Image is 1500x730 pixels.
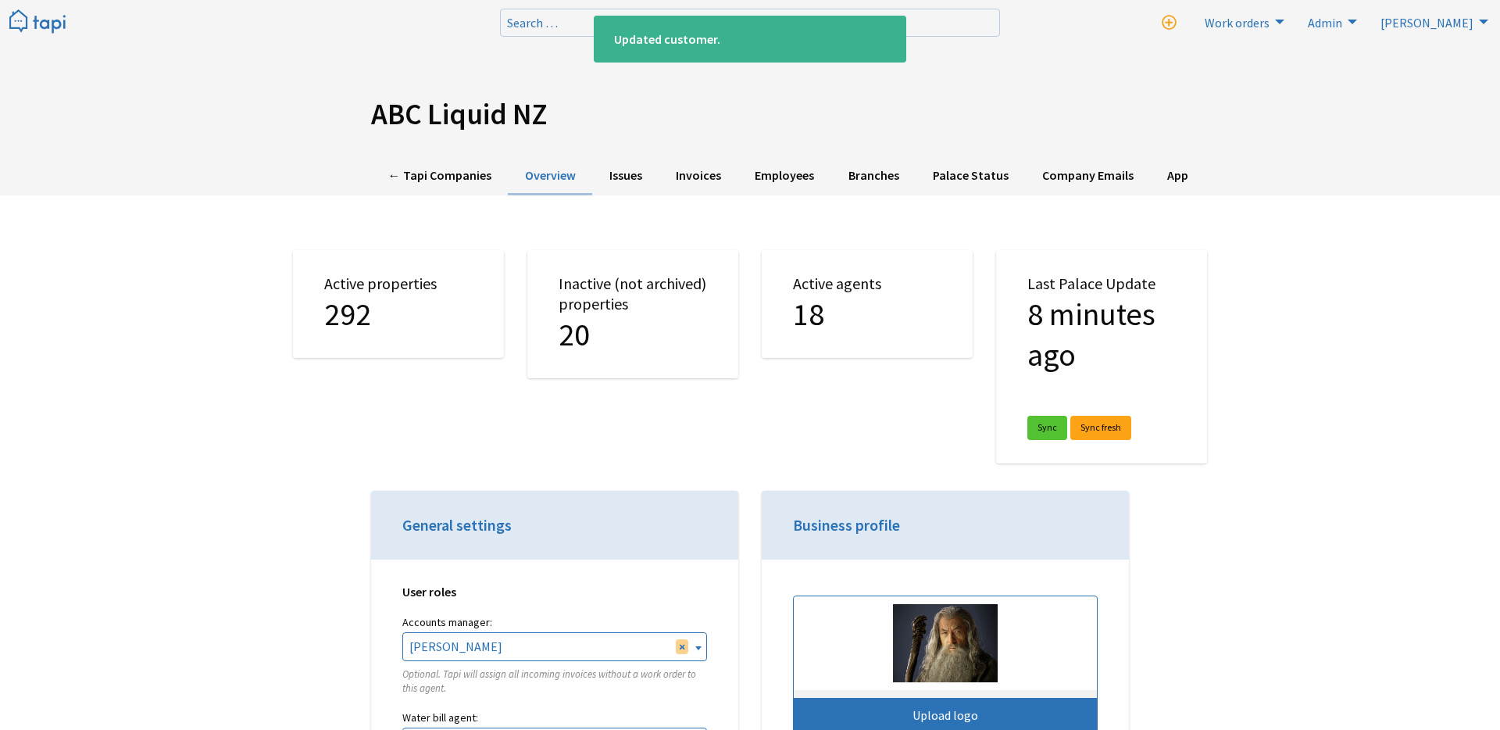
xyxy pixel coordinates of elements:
[594,16,906,63] div: Updated customer.
[507,15,558,30] span: Search …
[1298,9,1361,34] a: Admin
[1151,157,1205,195] a: App
[402,514,707,536] h3: General settings
[9,9,66,35] img: Tapi logo
[402,667,707,696] p: Optional. Tapi will assign all incoming invoices without a work order to this agent.
[403,633,706,660] span: Josh Sali
[1027,416,1067,440] a: Sync
[402,613,707,632] label: Accounts manager:
[402,632,707,660] span: Josh Sali
[1371,9,1492,34] a: [PERSON_NAME]
[1025,157,1150,195] a: Company Emails
[293,250,504,358] div: Active properties
[527,250,738,378] div: Inactive (not archived) properties
[1162,16,1177,30] i: New work order
[762,250,973,358] div: Active agents
[371,97,1129,132] h1: ABC Liquid NZ
[738,157,831,195] a: Employees
[793,514,1098,536] h3: Business profile
[831,157,916,195] a: Branches
[916,157,1025,195] a: Palace Status
[402,584,456,599] strong: User roles
[1195,9,1288,34] a: Work orders
[1205,15,1270,30] span: Work orders
[893,604,997,682] img: .jpg
[1308,15,1342,30] span: Admin
[659,157,738,195] a: Invoices
[793,295,824,334] span: 18
[1070,416,1131,440] a: Sync fresh
[508,157,592,195] a: Overview
[371,157,508,195] a: ← Tapi Companies
[324,295,371,334] span: 292
[1027,295,1155,374] span: 23/9/2025 at 2:48pm
[1380,15,1473,30] span: [PERSON_NAME]
[559,315,590,354] span: 20
[402,708,707,728] label: Water bill agent:
[676,639,688,653] span: Remove all items
[996,250,1207,463] div: Last Palace Update
[1371,9,1492,34] li: Rebekah
[592,157,659,195] a: Issues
